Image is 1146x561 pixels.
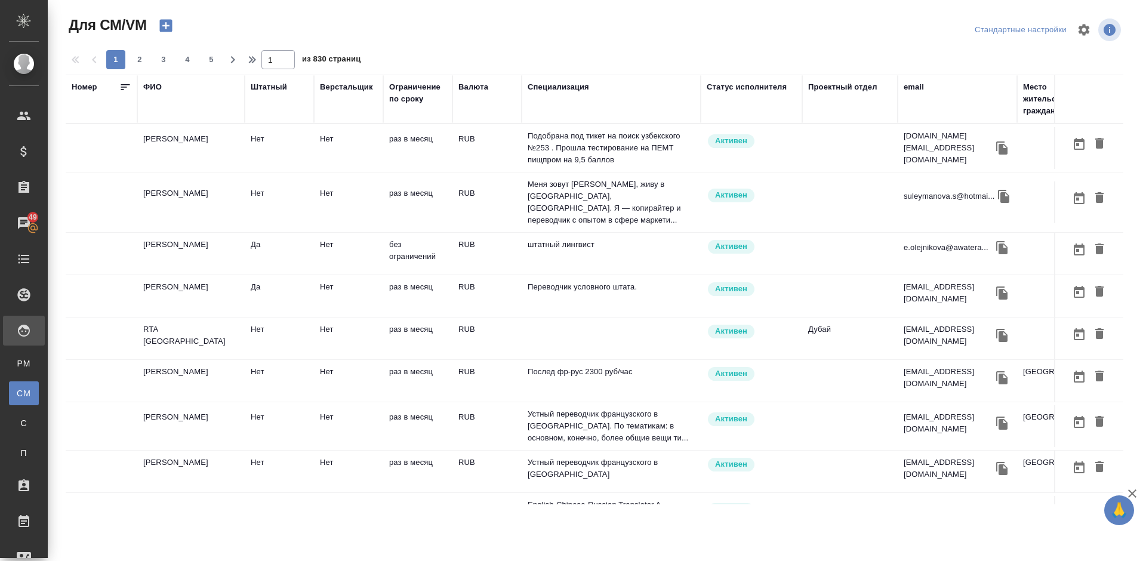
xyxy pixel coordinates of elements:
button: 5 [202,50,221,69]
p: e.olejnikova@awatera... [904,242,988,254]
td: Нет [245,127,314,169]
button: Удалить [1089,366,1110,388]
td: Нет [314,127,383,169]
button: Открыть календарь загрузки [1069,366,1089,388]
button: Удалить [1089,187,1110,209]
td: [PERSON_NAME] [137,127,245,169]
button: Скопировать [993,139,1011,157]
td: раз в месяц [383,360,452,402]
td: Нет [245,405,314,447]
button: 2 [130,50,149,69]
td: [PERSON_NAME] [137,275,245,317]
button: Открыть календарь загрузки [1069,323,1089,346]
button: Удалить [1089,239,1110,261]
td: [PERSON_NAME] [137,233,245,275]
div: Валюта [458,81,488,93]
button: Скопировать [995,187,1013,205]
p: Активен [715,458,747,470]
td: [PERSON_NAME] [137,181,245,223]
button: Открыть календарь загрузки [1069,281,1089,303]
p: Активен [715,283,747,295]
p: Меня зовут [PERSON_NAME], живу в [GEOGRAPHIC_DATA], [GEOGRAPHIC_DATA]. Я — копирайтер и переводчи... [528,178,695,226]
span: PM [15,357,33,369]
td: RTA [GEOGRAPHIC_DATA] [137,318,245,359]
span: 2 [130,54,149,66]
div: Рядовой исполнитель: назначай с учетом рейтинга [707,133,796,149]
button: Открыть календарь загрузки [1069,239,1089,261]
span: из 830 страниц [302,52,361,69]
td: Нет [314,405,383,447]
button: Открыть календарь загрузки [1069,187,1089,209]
p: Устный переводчик французского в [GEOGRAPHIC_DATA]. По тематикам: в основном, конечно, более общи... [528,408,695,444]
td: RUB [452,496,522,538]
td: [PERSON_NAME] [137,496,245,538]
div: Рядовой исполнитель: назначай с учетом рейтинга [707,502,796,518]
div: split button [972,21,1070,39]
button: Скопировать [993,414,1011,432]
td: Нет [314,275,383,317]
button: Открыть календарь загрузки [1069,457,1089,479]
span: CM [15,387,33,399]
span: Посмотреть информацию [1098,19,1123,41]
p: [EMAIL_ADDRESS][DOMAIN_NAME] [904,366,993,390]
td: Нет [245,451,314,492]
p: Активен [715,241,747,252]
p: Активен [715,413,747,425]
td: раз в месяц [383,405,452,447]
a: С [9,411,39,435]
p: штатный лингвист [528,239,695,251]
td: [GEOGRAPHIC_DATA] [1017,496,1125,538]
button: 🙏 [1104,495,1134,525]
td: Нет [314,451,383,492]
div: Рядовой исполнитель: назначай с учетом рейтинга [707,366,796,382]
td: RUB [452,405,522,447]
button: Скопировать [993,326,1011,344]
div: Рядовой исполнитель: назначай с учетом рейтинга [707,239,796,255]
span: 5 [202,54,221,66]
p: [EMAIL_ADDRESS][DOMAIN_NAME] [904,281,993,305]
td: [GEOGRAPHIC_DATA] [1017,451,1125,492]
td: Нет [314,360,383,402]
button: Скопировать [993,369,1011,387]
div: Рядовой исполнитель: назначай с учетом рейтинга [707,457,796,473]
p: Подобрана под тикет на поиск узбекского №253 . Прошла тестирование на ПЕМТ пищпром на 9,5 баллов [528,130,695,166]
span: С [15,417,33,429]
p: Переводчик условного штата. [528,281,695,293]
button: 3 [154,50,173,69]
td: RUB [452,275,522,317]
td: RUB [452,318,522,359]
div: Рядовой исполнитель: назначай с учетом рейтинга [707,323,796,340]
td: Да [245,233,314,275]
span: П [15,447,33,459]
span: Для СМ/VM [66,16,147,35]
td: без ограничений [383,233,452,275]
div: Рядовой исполнитель: назначай с учетом рейтинга [707,187,796,204]
p: English-Chinese-Russian Translator A multilingual and talented Translator with over 4 years’ expe... [528,499,695,535]
div: Статус исполнителя [707,81,787,93]
button: Скопировать [993,460,1011,477]
span: 49 [21,211,44,223]
div: Ограничение по сроку [389,81,446,105]
a: CM [9,381,39,405]
button: Скопировать [993,239,1011,257]
span: 3 [154,54,173,66]
td: раз в месяц [383,127,452,169]
td: [PERSON_NAME] [137,451,245,492]
div: Штатный [251,81,287,93]
button: Удалить [1089,281,1110,303]
p: Активен [715,325,747,337]
p: [EMAIL_ADDRESS][DOMAIN_NAME] [904,457,993,480]
td: RUB [452,451,522,492]
td: Нет [245,360,314,402]
span: Настроить таблицу [1070,16,1098,44]
td: раз в месяц [383,318,452,359]
p: Активен [715,189,747,201]
div: email [904,81,924,93]
p: [EMAIL_ADDRESS][DOMAIN_NAME] [904,323,993,347]
td: RUB [452,127,522,169]
button: Удалить [1089,323,1110,346]
div: Проектный отдел [808,81,877,93]
a: PM [9,352,39,375]
p: Послед фр-рус 2300 руб/час [528,366,695,378]
td: раз в месяц [383,181,452,223]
